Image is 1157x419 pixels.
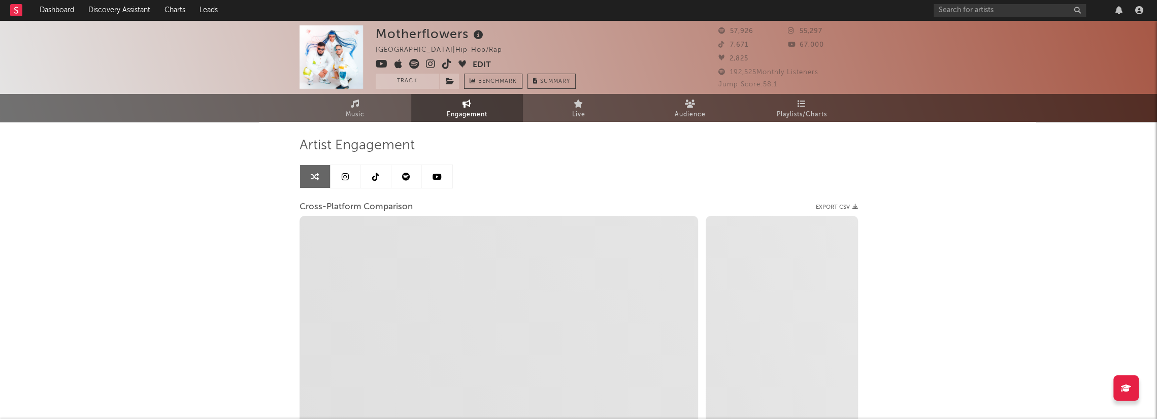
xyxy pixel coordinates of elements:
span: Engagement [447,109,487,121]
span: 55,297 [788,28,822,35]
span: Summary [540,79,570,84]
span: Cross-Platform Comparison [300,201,413,213]
button: Summary [527,74,576,89]
a: Benchmark [464,74,522,89]
a: Engagement [411,94,523,122]
div: [GEOGRAPHIC_DATA] | Hip-Hop/Rap [376,44,514,56]
div: Motherflowers [376,25,486,42]
span: 192,525 Monthly Listeners [718,69,818,76]
span: Audience [675,109,706,121]
span: 2,825 [718,55,748,62]
span: Artist Engagement [300,140,415,152]
a: Music [300,94,411,122]
a: Live [523,94,635,122]
button: Track [376,74,439,89]
span: 7,671 [718,42,748,48]
span: Music [346,109,365,121]
a: Playlists/Charts [746,94,858,122]
button: Edit [473,59,491,72]
span: Jump Score: 58.1 [718,81,777,88]
span: Benchmark [478,76,517,88]
span: 57,926 [718,28,753,35]
a: Audience [635,94,746,122]
button: Export CSV [816,204,858,210]
input: Search for artists [934,4,1086,17]
span: 67,000 [788,42,824,48]
span: Live [572,109,585,121]
span: Playlists/Charts [777,109,827,121]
